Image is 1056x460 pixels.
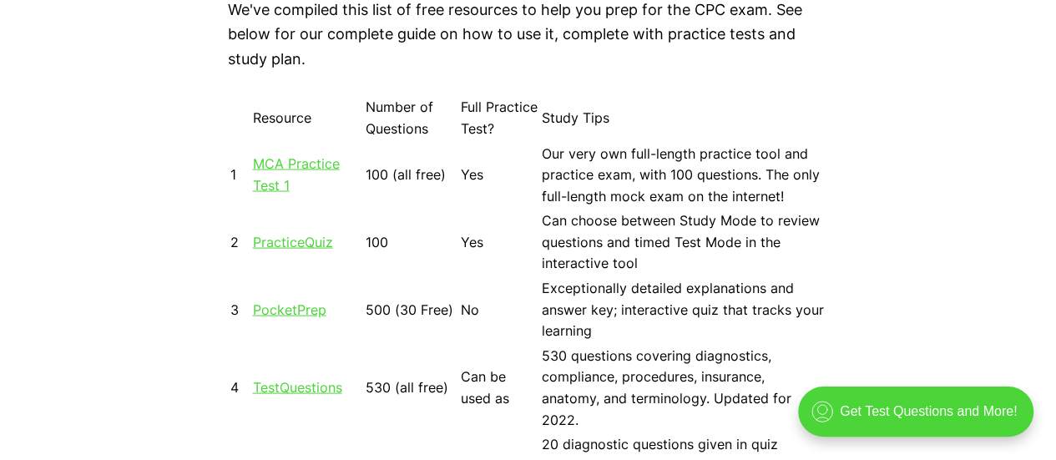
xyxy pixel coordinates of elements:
[253,301,326,317] a: PocketPrep
[253,233,333,250] a: PracticeQuiz
[253,154,340,193] a: MCA Practice Test 1
[365,276,458,342] td: 500 (30 Free)
[253,378,342,395] a: TestQuestions
[541,142,826,208] td: Our very own full-length practice tool and practice exam, with 100 questions. The only full-lengt...
[365,95,458,139] td: Number of Questions
[230,142,250,208] td: 1
[541,344,826,431] td: 530 questions covering diagnostics, compliance, procedures, insurance, anatomy, and terminology. ...
[252,95,363,139] td: Resource
[230,209,250,275] td: 2
[460,209,539,275] td: Yes
[365,142,458,208] td: 100 (all free)
[230,344,250,431] td: 4
[460,344,539,431] td: Can be used as
[784,378,1056,460] iframe: portal-trigger
[541,95,826,139] td: Study Tips
[460,95,539,139] td: Full Practice Test?
[541,276,826,342] td: Exceptionally detailed explanations and answer key; interactive quiz that tracks your learning
[365,344,458,431] td: 530 (all free)
[365,209,458,275] td: 100
[460,276,539,342] td: No
[460,142,539,208] td: Yes
[230,276,250,342] td: 3
[541,209,826,275] td: Can choose between Study Mode to review questions and timed Test Mode in the interactive tool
